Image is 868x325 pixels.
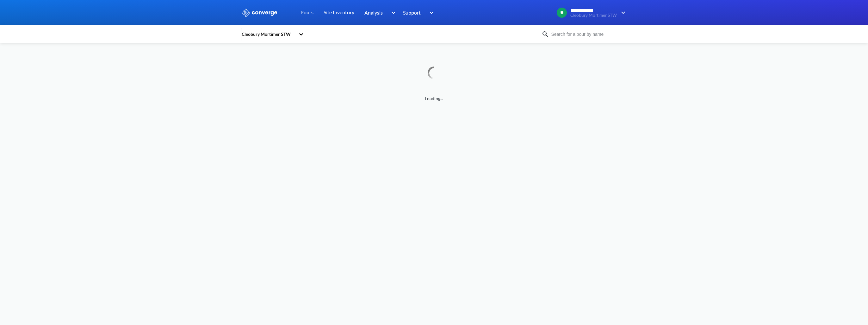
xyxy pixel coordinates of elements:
img: downArrow.svg [387,9,397,16]
img: logo_ewhite.svg [241,9,278,17]
span: Analysis [364,9,383,16]
img: icon-search.svg [542,30,549,38]
div: Cleobury Mortimer STW [241,31,295,38]
img: downArrow.svg [425,9,435,16]
span: Cleobury Mortimer STW [570,13,617,18]
input: Search for a pour by name [549,31,626,38]
span: Loading... [241,95,627,102]
span: Support [403,9,421,16]
img: downArrow.svg [617,9,627,16]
